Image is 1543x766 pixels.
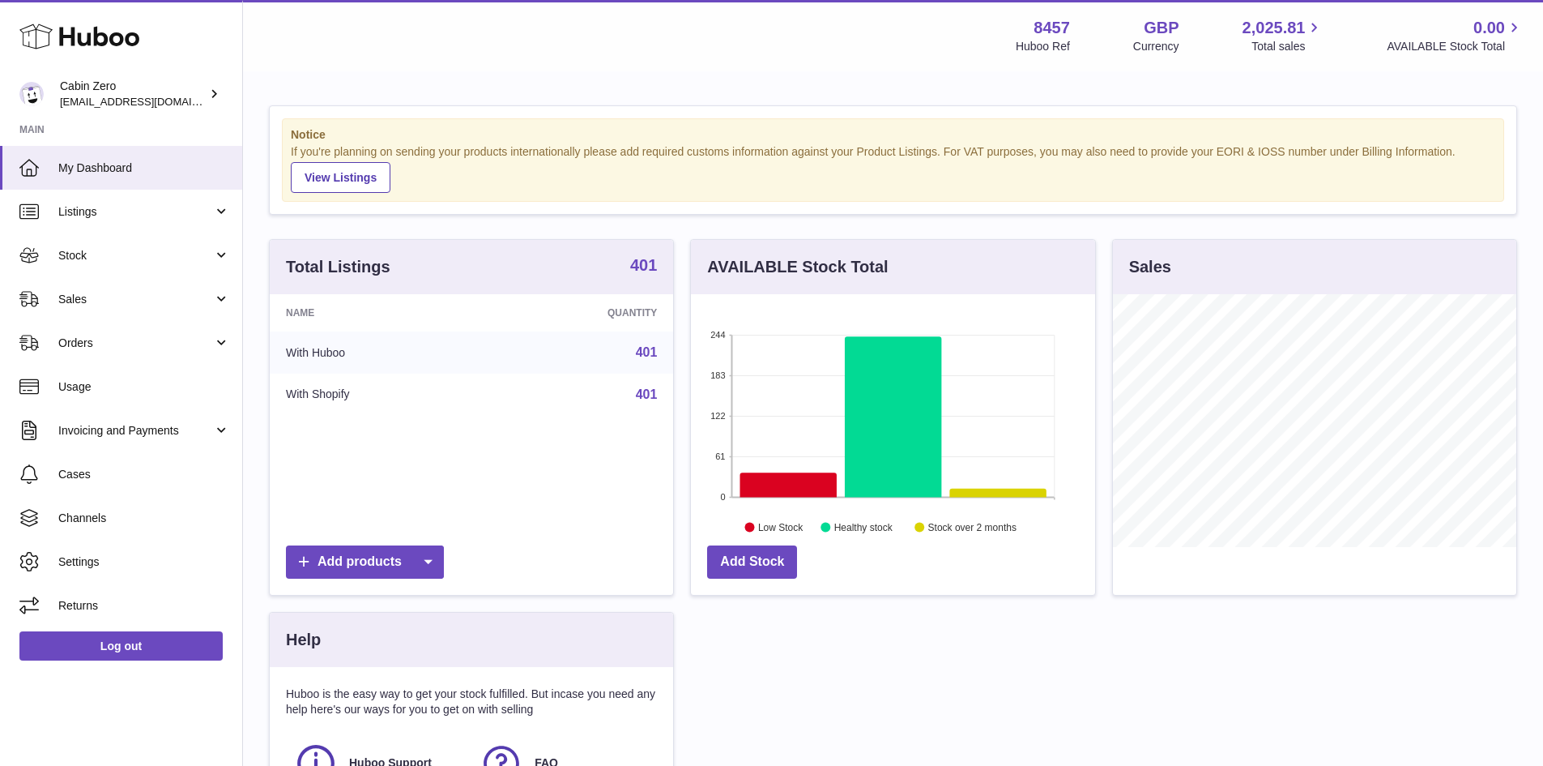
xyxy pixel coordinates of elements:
text: 61 [716,451,726,461]
span: Total sales [1251,39,1323,54]
td: With Huboo [270,332,488,374]
a: 401 [636,345,658,359]
span: Channels [58,511,230,526]
a: Add products [286,546,444,579]
a: 0.00 AVAILABLE Stock Total [1387,17,1524,54]
div: Currency [1133,39,1179,54]
img: internalAdmin-8457@internal.huboo.com [19,82,44,106]
text: Stock over 2 months [928,521,1017,533]
text: Low Stock [758,521,803,533]
text: 0 [721,492,726,502]
div: If you're planning on sending your products internationally please add required customs informati... [291,144,1495,193]
span: Stock [58,248,213,263]
td: With Shopify [270,374,488,416]
span: [EMAIL_ADDRESS][DOMAIN_NAME] [60,95,238,108]
text: 183 [710,370,725,380]
strong: 8457 [1034,17,1070,39]
text: Healthy stock [834,521,893,533]
h3: Sales [1129,256,1171,278]
strong: 401 [630,257,657,273]
a: Log out [19,631,223,661]
h3: Help [286,629,321,651]
span: Orders [58,336,213,351]
strong: GBP [1144,17,1179,39]
span: Returns [58,598,230,614]
th: Name [270,294,488,332]
a: 401 [636,387,658,401]
span: Invoicing and Payments [58,423,213,439]
span: 2,025.81 [1242,17,1306,39]
a: 2,025.81 Total sales [1242,17,1324,54]
strong: Notice [291,127,1495,143]
span: Settings [58,554,230,570]
span: 0.00 [1473,17,1505,39]
span: Cases [58,467,230,482]
div: Cabin Zero [60,79,206,109]
th: Quantity [488,294,674,332]
text: 244 [710,330,725,340]
a: Add Stock [707,546,797,579]
span: Listings [58,204,213,220]
a: View Listings [291,162,390,193]
div: Huboo Ref [1016,39,1070,54]
p: Huboo is the easy way to get your stock fulfilled. But incase you need any help here's our ways f... [286,687,657,717]
a: 401 [630,257,657,276]
text: 122 [710,411,725,421]
span: AVAILABLE Stock Total [1387,39,1524,54]
span: Sales [58,292,213,307]
h3: AVAILABLE Stock Total [707,256,888,278]
span: Usage [58,379,230,395]
h3: Total Listings [286,256,390,278]
span: My Dashboard [58,160,230,176]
